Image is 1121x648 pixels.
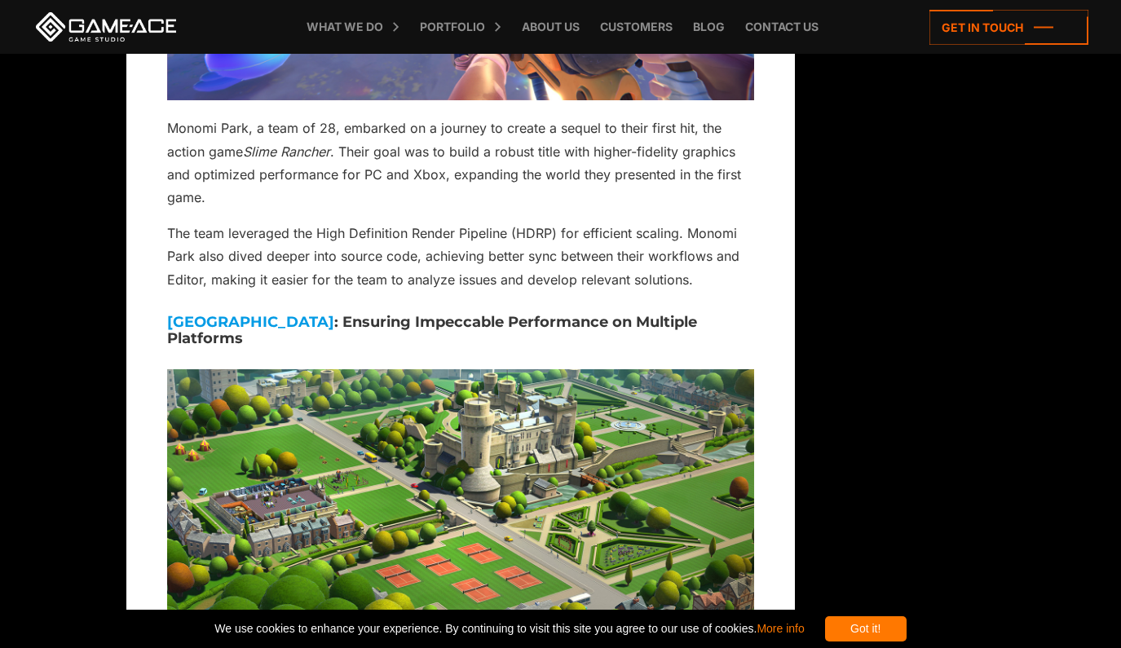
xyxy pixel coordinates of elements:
p: The team leveraged the High Definition Render Pipeline (HDRP) for efficient scaling. Monomi Park ... [167,222,754,291]
h3: : Ensuring Impeccable Performance on Multiple Platforms [167,315,754,347]
a: [GEOGRAPHIC_DATA] [167,313,334,331]
p: Monomi Park, a team of 28, embarked on a journey to create a sequel to their first hit, the actio... [167,117,754,209]
em: Slime Rancher [243,143,330,160]
a: More info [757,622,804,635]
div: Got it! [825,616,907,641]
a: Get in touch [929,10,1088,45]
span: We use cookies to enhance your experience. By continuing to visit this site you agree to our use ... [214,616,804,641]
